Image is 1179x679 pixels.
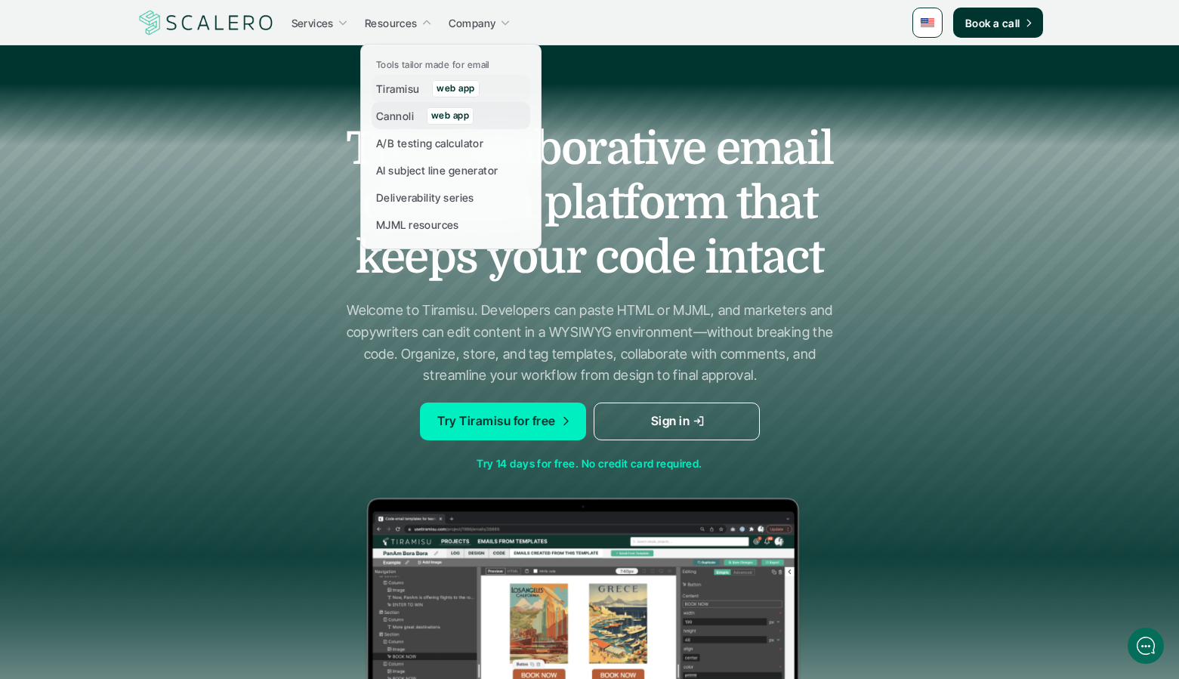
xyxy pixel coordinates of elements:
[356,230,477,285] span: keeps
[449,15,496,31] p: Company
[376,81,419,97] p: Tiramisu
[372,129,530,156] a: A/B testing calculator
[372,75,530,102] a: Tiramisuweb app
[365,15,418,31] p: Resources
[23,100,279,173] h2: Let us know if we can help with lifecycle marketing.
[376,108,414,124] p: Cannoli
[651,412,690,431] p: Sign in
[23,73,279,97] h1: Hi! Welcome to Scalero.
[372,102,530,129] a: Cannoliweb app
[716,122,833,176] span: email
[376,60,489,70] p: Tools tailor made for email
[137,9,276,36] a: Scalero company logo
[487,230,585,285] span: your
[376,162,498,178] p: AI subject line generator
[372,184,530,211] a: Deliverability series
[437,412,555,431] p: Try Tiramisu for free
[346,122,427,176] span: The
[705,230,823,285] span: intact
[594,403,760,440] a: Sign in
[965,15,1020,31] p: Book a call
[137,8,276,37] img: Scalero company logo
[372,211,530,238] a: MJML resources
[126,528,191,538] span: We run on Gist
[420,403,586,440] a: Try Tiramisu for free
[545,176,727,230] span: platform
[736,176,817,230] span: that
[1128,628,1164,664] iframe: gist-messenger-bubble-iframe
[344,300,835,387] p: Welcome to Tiramisu. Developers can paste HTML or MJML, and marketers and copywriters can edit co...
[376,217,459,233] p: MJML resources
[431,110,469,121] p: web app
[437,83,474,94] p: web app
[292,15,334,31] p: Services
[595,230,695,285] span: code
[376,135,483,151] p: A/B testing calculator
[97,209,181,221] span: New conversation
[372,156,530,184] a: AI subject line generator
[437,122,706,176] span: collaborative
[376,190,474,205] p: Deliverability series
[23,200,279,230] button: New conversation
[953,8,1043,38] a: Book a call
[137,455,1043,471] p: Try 14 days for free. No credit card required.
